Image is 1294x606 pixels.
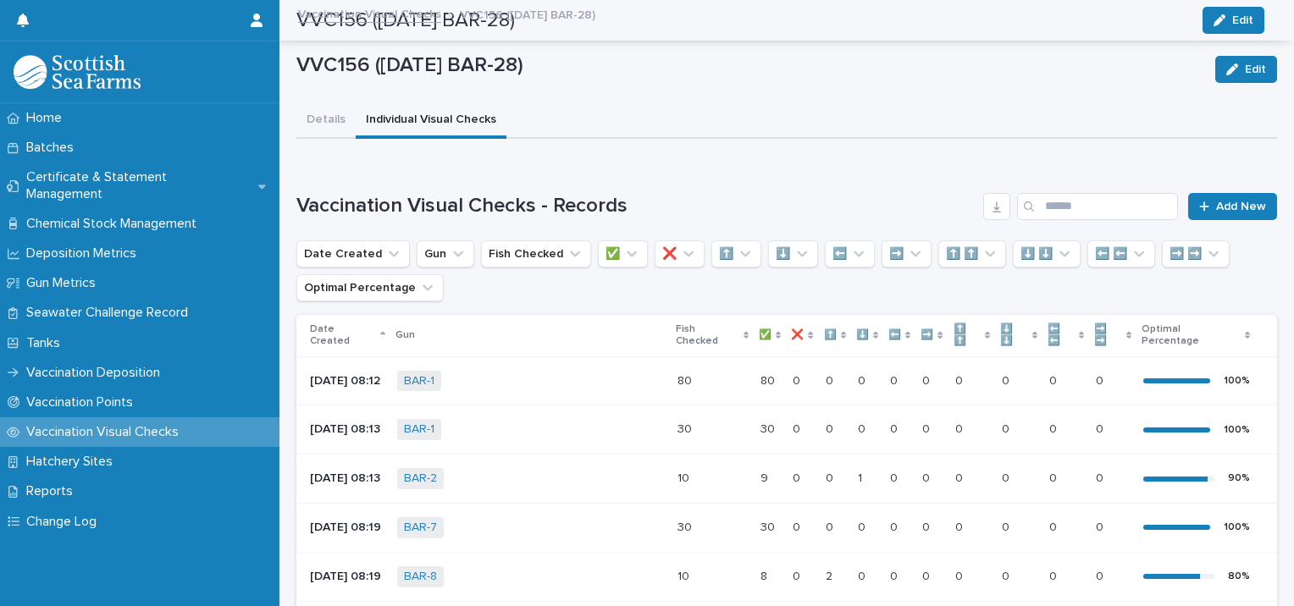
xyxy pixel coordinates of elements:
[296,405,1277,454] tr: [DATE] 08:13BAR-1 3030 3030 00 00 00 00 00 00 00 00 00 100%
[793,419,804,437] p: 0
[356,103,506,139] button: Individual Visual Checks
[1002,468,1013,486] p: 0
[1228,472,1250,484] div: 90 %
[677,517,695,535] p: 30
[296,356,1277,405] tr: [DATE] 08:12BAR-1 8080 8080 00 00 00 00 00 00 00 00 00 100%
[768,240,818,267] button: ⬇️
[760,566,771,584] p: 8
[922,566,933,584] p: 0
[19,169,258,201] p: Certificate & Statement Management
[296,503,1277,552] tr: [DATE] 08:19BAR-7 3030 3030 00 00 00 00 00 00 00 00 00 100%
[1049,371,1060,388] p: 0
[296,454,1277,504] tr: [DATE] 08:13BAR-2 1010 99 00 00 11 00 00 00 00 00 00 90%
[1224,375,1250,387] div: 100 %
[760,468,771,486] p: 9
[955,566,966,584] p: 0
[1087,240,1155,267] button: ⬅️ ⬅️
[890,517,901,535] p: 0
[298,3,441,23] a: Vaccination Visual Checks
[19,305,202,321] p: Seawater Challenge Record
[417,240,474,267] button: Gun
[296,53,1202,78] p: VVC156 ([DATE] BAR-28)
[404,521,437,535] a: BAR-7
[296,552,1277,601] tr: [DATE] 08:19BAR-8 1010 88 00 22 00 00 00 00 00 00 00 80%
[1002,566,1013,584] p: 0
[890,371,901,388] p: 0
[19,110,75,126] p: Home
[711,240,761,267] button: ⬆️
[1142,320,1241,351] p: Optimal Percentage
[19,140,87,156] p: Batches
[760,517,778,535] p: 30
[921,326,933,344] p: ➡️
[404,422,434,437] a: BAR-1
[825,240,875,267] button: ⬅️
[1049,566,1060,584] p: 0
[1000,320,1027,351] p: ⬇️ ⬇️
[1094,320,1121,351] p: ➡️ ➡️
[1215,56,1277,83] button: Edit
[1228,570,1250,582] div: 80 %
[922,468,933,486] p: 0
[1049,419,1060,437] p: 0
[793,517,804,535] p: 0
[1224,521,1250,533] div: 100 %
[858,517,869,535] p: 0
[890,419,901,437] p: 0
[826,517,837,535] p: 0
[395,326,415,344] p: Gun
[759,326,771,344] p: ✅
[1048,320,1075,351] p: ⬅️ ⬅️
[1188,193,1277,220] a: Add New
[655,240,705,267] button: ❌
[19,245,150,262] p: Deposition Metrics
[404,374,434,388] a: BAR-1
[481,240,591,267] button: Fish Checked
[1017,193,1178,220] input: Search
[310,521,384,535] p: [DATE] 08:19
[858,419,869,437] p: 0
[19,335,74,351] p: Tanks
[19,365,174,381] p: Vaccination Deposition
[1002,371,1013,388] p: 0
[793,371,804,388] p: 0
[955,468,966,486] p: 0
[296,103,356,139] button: Details
[955,419,966,437] p: 0
[1049,468,1060,486] p: 0
[296,274,444,301] button: Optimal Percentage
[1002,517,1013,535] p: 0
[677,419,695,437] p: 30
[296,194,976,218] h1: Vaccination Visual Checks - Records
[760,419,778,437] p: 30
[890,566,901,584] p: 0
[598,240,648,267] button: ✅
[858,468,865,486] p: 1
[1013,240,1081,267] button: ⬇️ ⬇️
[404,570,437,584] a: BAR-8
[19,454,126,470] p: Hatchery Sites
[19,483,86,499] p: Reports
[1096,468,1107,486] p: 0
[1096,566,1107,584] p: 0
[676,320,739,351] p: Fish Checked
[19,275,109,291] p: Gun Metrics
[858,371,869,388] p: 0
[1216,201,1266,212] span: Add New
[19,514,110,530] p: Change Log
[677,468,693,486] p: 10
[791,326,804,344] p: ❌
[882,240,932,267] button: ➡️
[1049,517,1060,535] p: 0
[310,374,384,388] p: [DATE] 08:12
[858,566,869,584] p: 0
[1245,63,1266,75] span: Edit
[404,471,437,486] a: BAR-2
[938,240,1006,267] button: ⬆️ ⬆️
[310,422,384,437] p: [DATE] 08:13
[1002,419,1013,437] p: 0
[955,517,966,535] p: 0
[1096,517,1107,535] p: 0
[1096,371,1107,388] p: 0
